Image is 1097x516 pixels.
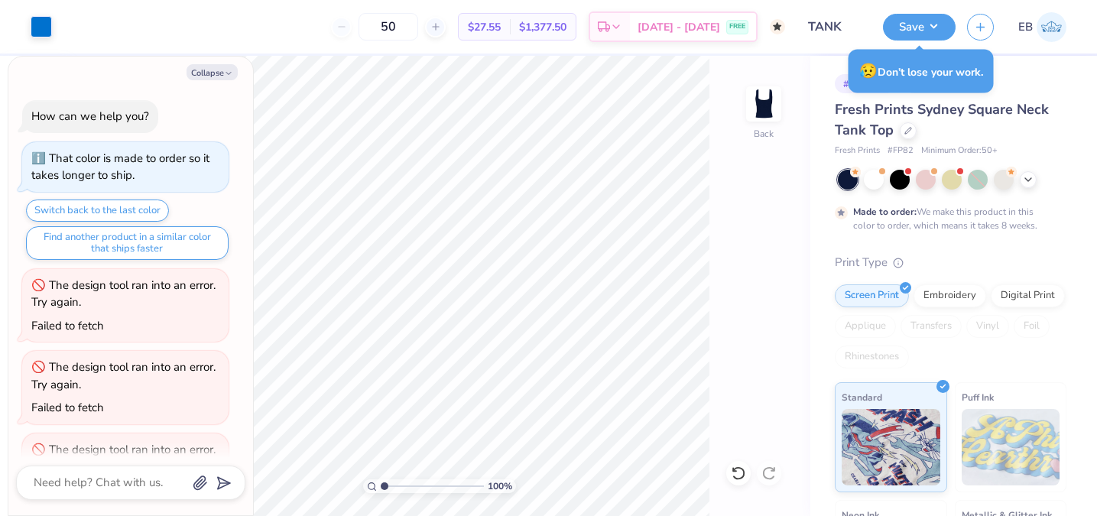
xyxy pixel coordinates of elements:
div: How can we help you? [31,109,149,124]
span: Fresh Prints [835,144,880,157]
span: 100 % [488,479,512,493]
div: The design tool ran into an error. Try again. [31,277,216,310]
input: – – [359,13,418,41]
img: Emma Burke [1037,12,1066,42]
div: The design tool ran into an error. Try again. [31,442,216,475]
a: EB [1018,12,1066,42]
img: Standard [842,409,940,485]
div: Transfers [901,315,962,338]
button: Switch back to the last color [26,200,169,222]
span: EB [1018,18,1033,36]
div: The design tool ran into an error. Try again. [31,359,216,392]
div: That color is made to order so it takes longer to ship. [31,151,209,183]
div: Failed to fetch [31,318,104,333]
button: Collapse [187,64,238,80]
div: Print Type [835,254,1066,271]
div: Applique [835,315,896,338]
span: $1,377.50 [519,19,566,35]
div: Digital Print [991,284,1065,307]
span: Minimum Order: 50 + [921,144,998,157]
div: Embroidery [914,284,986,307]
div: Vinyl [966,315,1009,338]
div: Don’t lose your work. [849,50,994,93]
img: Puff Ink [962,409,1060,485]
div: # 512217A [835,74,896,93]
span: # FP82 [888,144,914,157]
input: Untitled Design [797,11,871,42]
img: Back [748,89,779,119]
span: Puff Ink [962,389,994,405]
div: Back [754,127,774,141]
span: 😥 [859,61,878,81]
div: Failed to fetch [31,400,104,415]
span: Standard [842,389,882,405]
button: Save [883,14,956,41]
div: Rhinestones [835,346,909,368]
span: Fresh Prints Sydney Square Neck Tank Top [835,100,1049,139]
span: $27.55 [468,19,501,35]
strong: Made to order: [853,206,917,218]
div: Screen Print [835,284,909,307]
button: Find another product in a similar color that ships faster [26,226,229,260]
span: [DATE] - [DATE] [638,19,720,35]
div: Foil [1014,315,1050,338]
span: FREE [729,21,745,32]
div: We make this product in this color to order, which means it takes 8 weeks. [853,205,1041,232]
